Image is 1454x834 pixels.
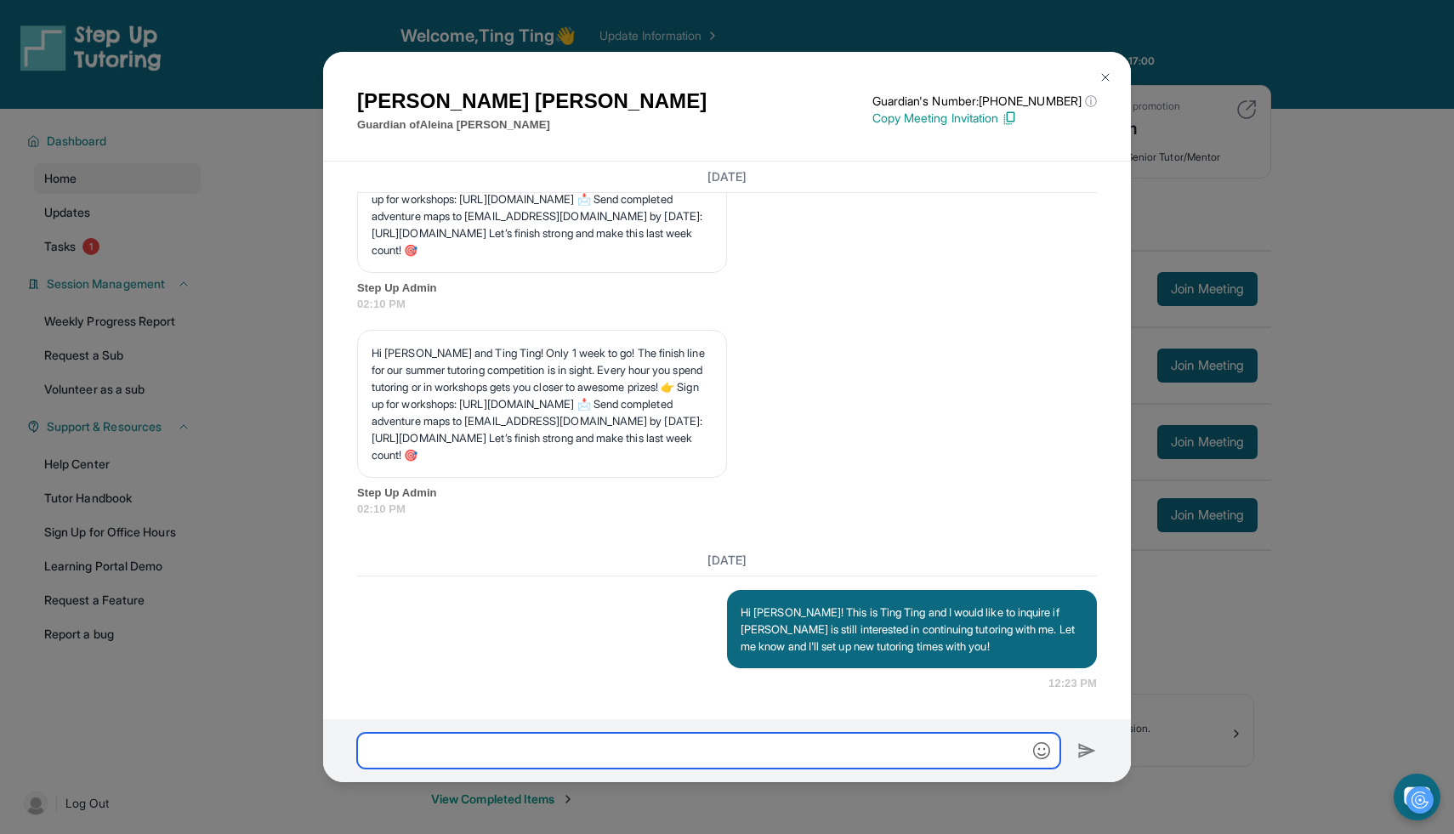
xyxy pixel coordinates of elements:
img: Copy Icon [1002,111,1017,126]
span: 02:10 PM [357,296,1097,313]
img: Emoji [1033,742,1050,759]
img: Send icon [1077,740,1097,761]
span: Step Up Admin [357,485,1097,502]
h1: [PERSON_NAME] [PERSON_NAME] [357,86,707,116]
button: chat-button [1394,774,1440,820]
p: Hi [PERSON_NAME] and Ting Ting! Only 1 week to go! The finish line for our summer tutoring compet... [372,344,713,463]
p: Guardian's Number: [PHONE_NUMBER] [872,93,1097,110]
h3: [DATE] [357,552,1097,569]
span: ⓘ [1085,93,1097,110]
h3: [DATE] [357,168,1097,185]
p: Hi [PERSON_NAME] and Ting Ting! Only 1 week to go! The finish line for our summer tutoring compet... [372,139,713,258]
span: 02:10 PM [357,501,1097,518]
span: 12:23 PM [1048,675,1097,692]
p: Hi [PERSON_NAME]! This is Ting Ting and I would like to inquire if [PERSON_NAME] is still interes... [741,604,1083,655]
span: Step Up Admin [357,280,1097,297]
p: Copy Meeting Invitation [872,110,1097,127]
p: Guardian of Aleina [PERSON_NAME] [357,116,707,133]
img: Close Icon [1099,71,1112,84]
